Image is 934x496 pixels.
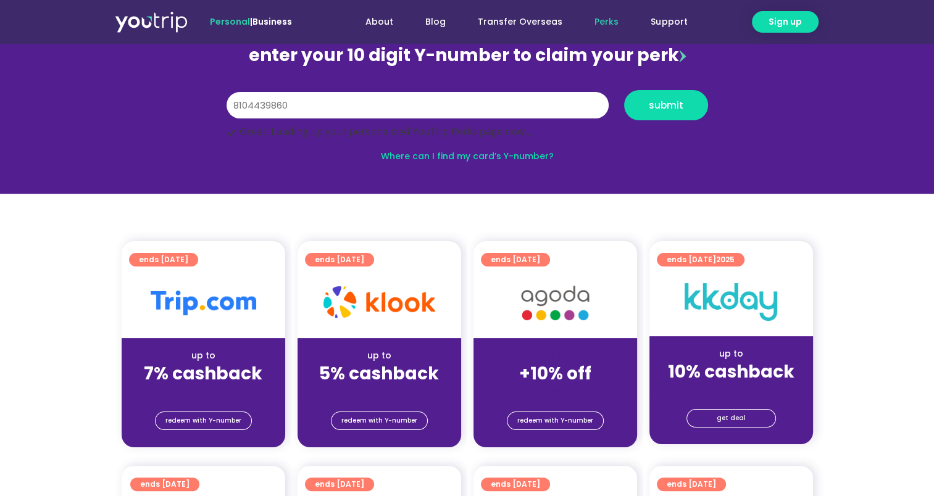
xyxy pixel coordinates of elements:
[307,385,451,398] div: (for stays only)
[139,253,188,267] span: ends [DATE]
[481,253,550,267] a: ends [DATE]
[659,383,803,396] div: (for stays only)
[155,411,252,430] a: redeem with Y-number
[305,253,374,267] a: ends [DATE]
[130,477,199,491] a: ends [DATE]
[325,10,703,33] nav: Menu
[717,410,746,427] span: get deal
[305,477,374,491] a: ends [DATE]
[131,385,275,398] div: (for stays only)
[716,254,735,265] span: 2025
[409,10,462,33] a: Blog
[578,10,635,33] a: Perks
[657,477,726,491] a: ends [DATE]
[481,477,550,491] a: ends [DATE]
[227,92,609,119] input: 10 digit Y-number (e.g. 8123456789)
[144,362,262,386] strong: 7% cashback
[686,409,776,428] a: get deal
[635,10,703,33] a: Support
[131,349,275,362] div: up to
[307,349,451,362] div: up to
[315,477,364,491] span: ends [DATE]
[210,15,250,28] span: Personal
[667,253,735,267] span: ends [DATE]
[381,150,554,162] a: Where can I find my card’s Y-number?
[341,412,417,429] span: redeem with Y-number
[319,362,439,386] strong: 5% cashback
[220,39,714,72] div: enter your 10 digit Y-number to claim your perk
[507,411,604,430] a: redeem with Y-number
[667,477,716,491] span: ends [DATE]
[491,253,540,267] span: ends [DATE]
[769,15,802,28] span: Sign up
[227,90,708,138] form: Y Number
[544,349,567,362] span: up to
[491,477,540,491] span: ends [DATE]
[210,15,292,28] span: |
[649,101,683,110] span: submit
[519,362,591,386] strong: +10% off
[624,90,708,120] button: submit
[659,347,803,360] div: up to
[483,385,627,398] div: (for stays only)
[752,11,819,33] a: Sign up
[252,15,292,28] a: Business
[140,477,190,491] span: ends [DATE]
[517,412,593,429] span: redeem with Y-number
[657,253,744,267] a: ends [DATE]2025
[165,412,241,429] span: redeem with Y-number
[227,126,708,138] div: Great! Loading up your personalized YouTrip Perks page now...
[668,360,794,384] strong: 10% cashback
[315,253,364,267] span: ends [DATE]
[129,253,198,267] a: ends [DATE]
[462,10,578,33] a: Transfer Overseas
[331,411,428,430] a: redeem with Y-number
[349,10,409,33] a: About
